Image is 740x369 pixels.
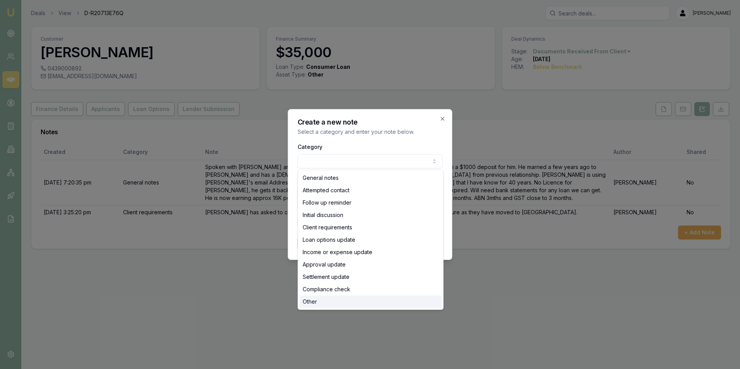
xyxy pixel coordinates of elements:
span: Other [303,298,317,306]
span: Settlement update [303,273,349,281]
span: Attempted contact [303,186,349,194]
span: Approval update [303,261,346,268]
span: Initial discussion [303,211,343,219]
span: Income or expense update [303,248,372,256]
span: Loan options update [303,236,355,244]
span: Client requirements [303,224,352,231]
span: Compliance check [303,285,350,293]
span: Follow up reminder [303,199,351,207]
span: General notes [303,174,339,182]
